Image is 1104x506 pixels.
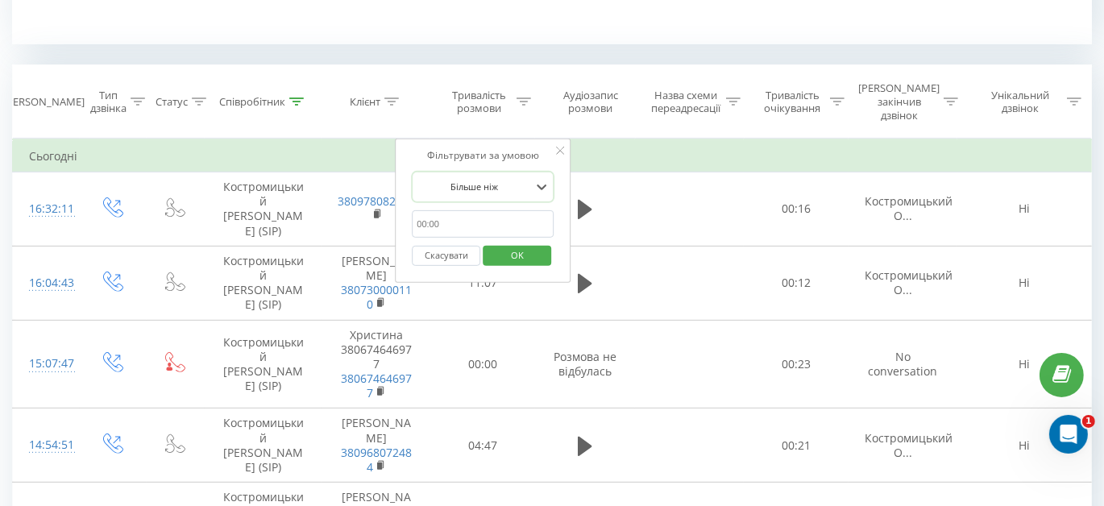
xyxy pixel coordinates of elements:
[849,320,957,409] td: No conversation
[957,172,1091,247] td: Ні
[554,349,616,379] span: Розмова не відбулась
[412,147,554,164] div: Фільтрувати за умовою
[219,95,285,109] div: Співробітник
[205,320,322,409] td: Костромицький [PERSON_NAME] (SIP)
[29,348,64,379] div: 15:07:47
[483,246,551,266] button: OK
[865,268,953,297] span: Костромицький О...
[205,172,322,247] td: Костромицький [PERSON_NAME] (SIP)
[957,409,1091,483] td: Ні
[412,246,480,266] button: Скасувати
[205,246,322,320] td: Костромицький [PERSON_NAME] (SIP)
[1049,415,1088,454] iframe: Intercom live chat
[341,282,412,312] a: 380730000110
[3,95,85,109] div: [PERSON_NAME]
[338,193,415,209] a: 380978082549
[430,320,535,409] td: 00:00
[205,409,322,483] td: Костромицький [PERSON_NAME] (SIP)
[977,89,1063,116] div: Унікальний дзвінок
[29,429,64,461] div: 14:54:51
[1082,415,1095,428] span: 1
[865,193,953,223] span: Костромицький О...
[758,89,826,116] div: Тривалість очікування
[322,320,430,409] td: Христина 380674646977
[744,320,849,409] td: 00:23
[341,445,412,475] a: 380968072484
[495,243,540,268] span: OK
[650,89,722,116] div: Назва схеми переадресації
[13,140,1092,172] td: Сьогодні
[744,409,849,483] td: 00:21
[341,371,412,400] a: 380674646977
[957,246,1091,320] td: Ні
[322,409,430,483] td: [PERSON_NAME]
[29,193,64,225] div: 16:32:11
[156,95,188,109] div: Статус
[412,210,554,238] input: 00:00
[744,246,849,320] td: 00:12
[744,172,849,247] td: 00:16
[29,268,64,299] div: 16:04:43
[445,89,513,116] div: Тривалість розмови
[90,89,127,116] div: Тип дзвінка
[957,320,1091,409] td: Ні
[350,95,380,109] div: Клієнт
[430,409,535,483] td: 04:47
[858,81,940,122] div: [PERSON_NAME] закінчив дзвінок
[865,430,953,460] span: Костромицький О...
[322,246,430,320] td: [PERSON_NAME]
[550,89,632,116] div: Аудіозапис розмови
